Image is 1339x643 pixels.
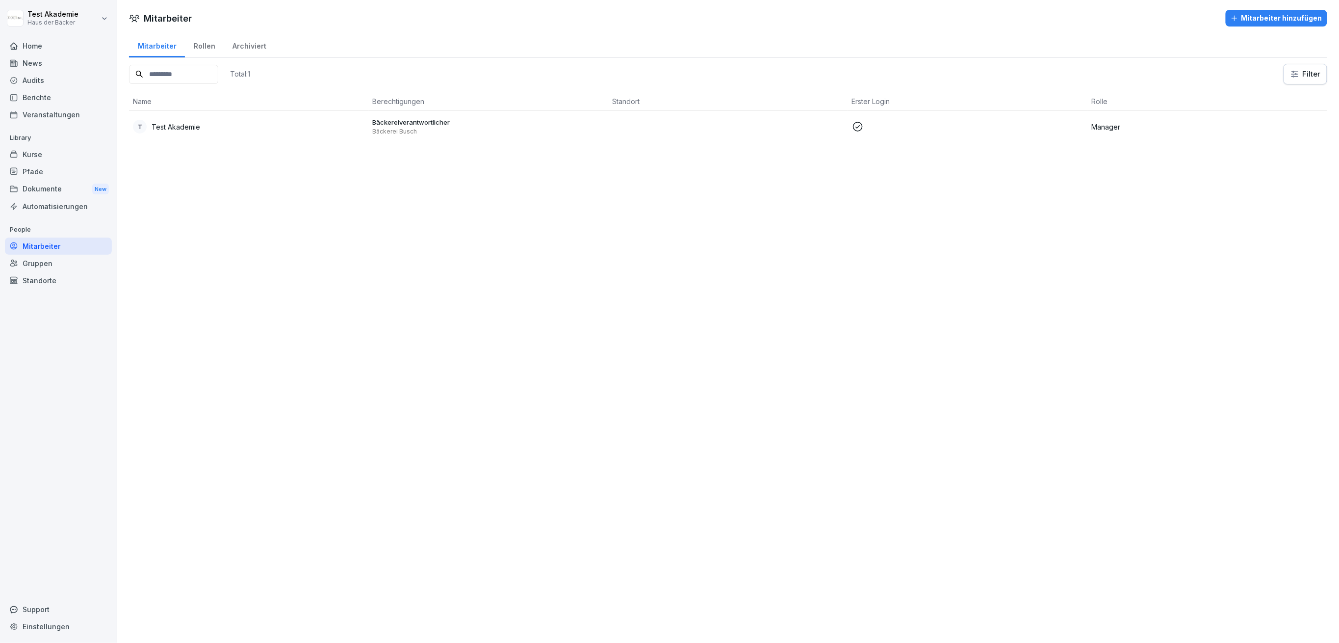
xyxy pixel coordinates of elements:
th: Name [129,92,369,111]
div: T [133,120,147,134]
p: Test Akademie [27,10,78,19]
a: Veranstaltungen [5,106,112,123]
a: Audits [5,72,112,89]
a: Standorte [5,272,112,289]
p: Test Akademie [152,122,200,132]
a: DokumenteNew [5,180,112,198]
p: Haus der Bäcker [27,19,78,26]
p: Manager [1091,122,1323,132]
a: Kurse [5,146,112,163]
a: News [5,54,112,72]
a: Mitarbeiter [129,32,185,57]
p: Bäckerei Busch [373,128,605,135]
th: Standort [608,92,848,111]
a: Rollen [185,32,224,57]
p: People [5,222,112,238]
a: Archiviert [224,32,275,57]
p: Total: 1 [230,69,250,79]
th: Berechtigungen [369,92,609,111]
a: Mitarbeiter [5,238,112,255]
button: Mitarbeiter hinzufügen [1226,10,1327,27]
p: Bäckereiverantwortlicher [373,118,605,127]
th: Rolle [1087,92,1327,111]
a: Berichte [5,89,112,106]
a: Einstellungen [5,618,112,635]
div: Dokumente [5,180,112,198]
h1: Mitarbeiter [144,12,192,25]
div: New [92,184,109,195]
a: Pfade [5,163,112,180]
div: Support [5,601,112,618]
button: Filter [1284,64,1327,84]
div: Mitarbeiter hinzufügen [1231,13,1322,24]
p: Library [5,130,112,146]
a: Gruppen [5,255,112,272]
a: Automatisierungen [5,198,112,215]
th: Erster Login [848,92,1088,111]
a: Home [5,37,112,54]
div: Filter [1290,69,1321,79]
